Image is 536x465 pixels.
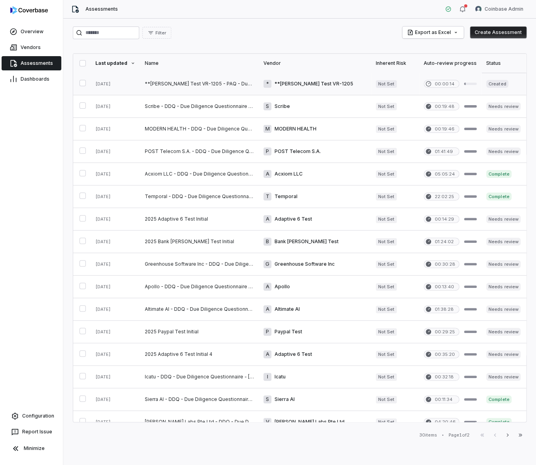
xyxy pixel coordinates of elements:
[263,60,366,66] div: Vendor
[155,30,166,36] span: Filter
[2,25,61,39] a: Overview
[2,72,61,86] a: Dashboards
[2,56,61,70] a: Assessments
[2,40,61,55] a: Vendors
[442,432,444,438] div: •
[470,3,528,15] button: Coinbase Admin avatarCoinbase Admin
[419,432,437,438] div: 30 items
[22,413,54,419] span: Configuration
[142,27,171,39] button: Filter
[10,6,48,14] img: logo-D7KZi-bG.svg
[470,26,527,38] button: Create Assessment
[21,28,44,35] span: Overview
[21,44,41,51] span: Vendors
[449,432,470,438] div: Page 1 of 2
[3,440,60,456] button: Minimize
[22,429,52,435] span: Report Issue
[485,6,523,12] span: Coinbase Admin
[85,6,118,12] span: Assessments
[3,409,60,423] a: Configuration
[3,425,60,439] button: Report Issue
[21,60,53,66] span: Assessments
[376,60,414,66] div: Inherent Risk
[21,76,49,82] span: Dashboards
[402,26,464,38] button: Export as Excel
[424,60,477,66] div: Auto-review progress
[145,60,254,66] div: Name
[95,60,135,66] div: Last updated
[475,6,481,12] img: Coinbase Admin avatar
[486,60,521,66] div: Status
[24,445,45,452] span: Minimize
